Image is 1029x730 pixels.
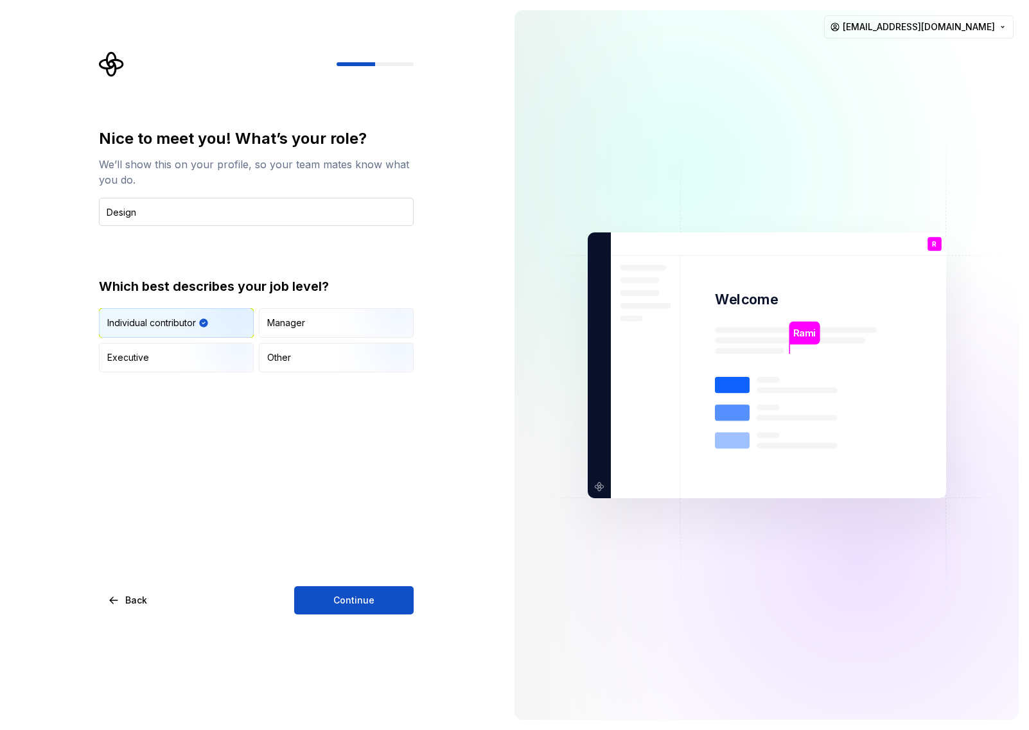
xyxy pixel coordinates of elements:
[99,157,414,187] div: We’ll show this on your profile, so your team mates know what you do.
[125,594,147,607] span: Back
[107,317,196,329] div: Individual contributor
[99,586,158,614] button: Back
[843,21,995,33] span: [EMAIL_ADDRESS][DOMAIN_NAME]
[99,51,125,77] svg: Supernova Logo
[99,277,414,295] div: Which best describes your job level?
[793,326,815,340] p: Rami
[99,198,414,226] input: Job title
[107,351,149,364] div: Executive
[267,351,291,364] div: Other
[99,128,414,149] div: Nice to meet you! What’s your role?
[267,317,305,329] div: Manager
[932,240,937,247] p: R
[333,594,374,607] span: Continue
[294,586,414,614] button: Continue
[824,15,1014,39] button: [EMAIL_ADDRESS][DOMAIN_NAME]
[715,290,778,309] p: Welcome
